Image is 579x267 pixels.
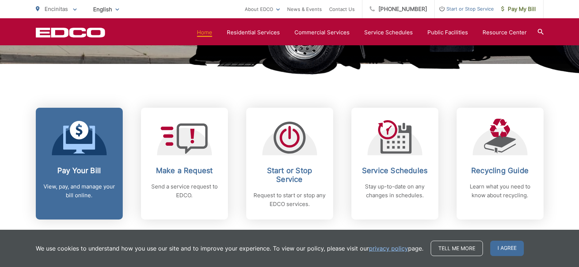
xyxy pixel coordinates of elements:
[431,241,483,256] a: Tell me more
[294,28,350,37] a: Commercial Services
[36,108,123,220] a: Pay Your Bill View, pay, and manage your bill online.
[364,28,413,37] a: Service Schedules
[45,5,68,12] span: Encinitas
[148,166,221,175] h2: Make a Request
[43,182,115,200] p: View, pay, and manage your bill online.
[36,27,105,38] a: EDCD logo. Return to the homepage.
[254,166,326,184] h2: Start or Stop Service
[369,244,408,253] a: privacy policy
[483,28,527,37] a: Resource Center
[427,28,468,37] a: Public Facilities
[287,5,322,14] a: News & Events
[88,3,125,16] span: English
[359,166,431,175] h2: Service Schedules
[197,28,212,37] a: Home
[141,108,228,220] a: Make a Request Send a service request to EDCO.
[254,191,326,209] p: Request to start or stop any EDCO services.
[359,182,431,200] p: Stay up-to-date on any changes in schedules.
[43,166,115,175] h2: Pay Your Bill
[36,244,423,253] p: We use cookies to understand how you use our site and to improve your experience. To view our pol...
[245,5,280,14] a: About EDCO
[227,28,280,37] a: Residential Services
[329,5,355,14] a: Contact Us
[501,5,536,14] span: Pay My Bill
[148,182,221,200] p: Send a service request to EDCO.
[351,108,438,220] a: Service Schedules Stay up-to-date on any changes in schedules.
